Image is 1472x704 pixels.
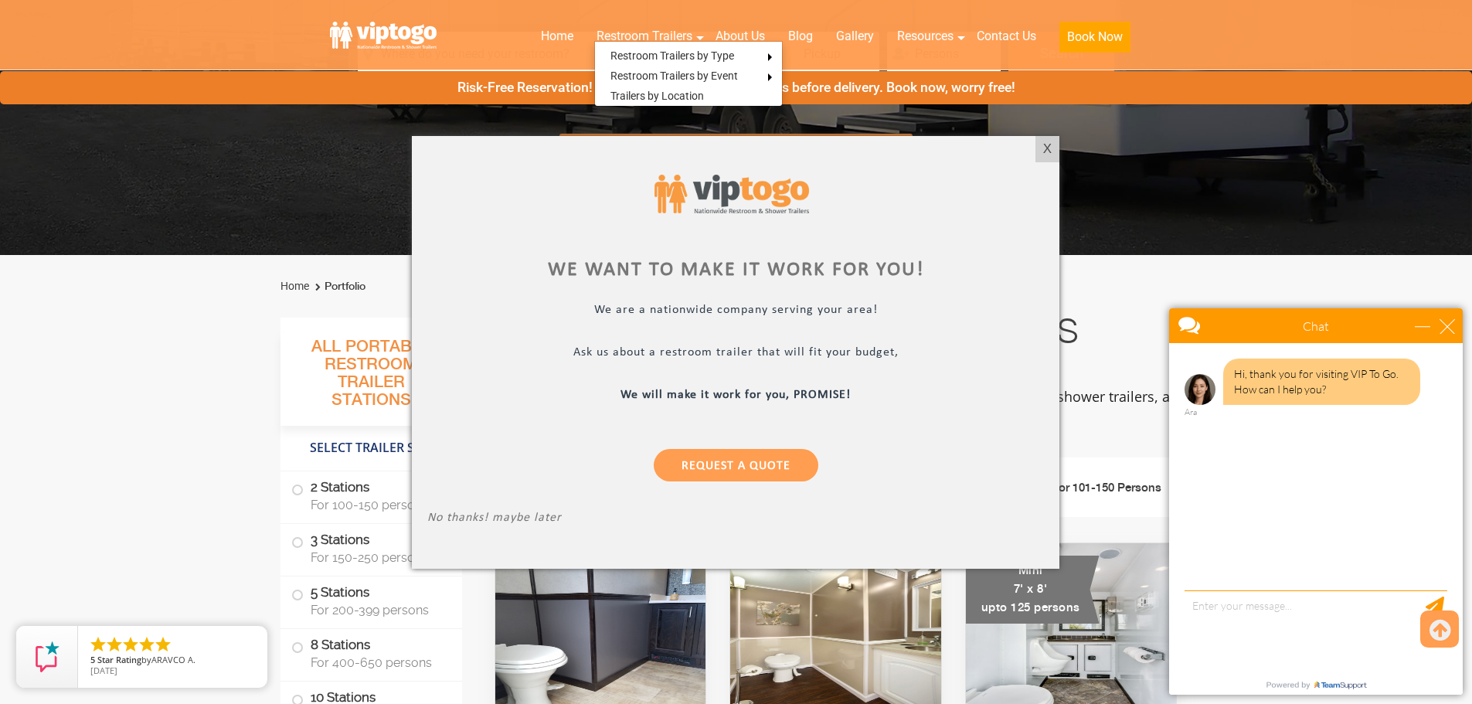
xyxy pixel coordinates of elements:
li:  [121,635,140,654]
b: We will make it work for you, PROMISE! [621,388,852,400]
a: Request a Quote [654,448,818,481]
li:  [138,635,156,654]
iframe: Live Chat Box [1160,299,1472,704]
span: by [90,655,255,666]
div: X [1035,136,1059,162]
span: ARAVCO A. [151,654,195,665]
p: Ask us about a restroom trailer that will fit your budget, [427,345,1044,362]
li:  [89,635,107,654]
span: [DATE] [90,665,117,676]
li:  [105,635,124,654]
img: Review Rating [32,641,63,672]
li:  [154,635,172,654]
span: Star Rating [97,654,141,665]
img: viptogo logo [654,175,809,214]
span: 5 [90,654,95,665]
p: We are a nationwide company serving your area! [427,302,1044,320]
div: We want to make it work for you! [427,260,1044,279]
p: No thanks! maybe later [427,510,1044,528]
